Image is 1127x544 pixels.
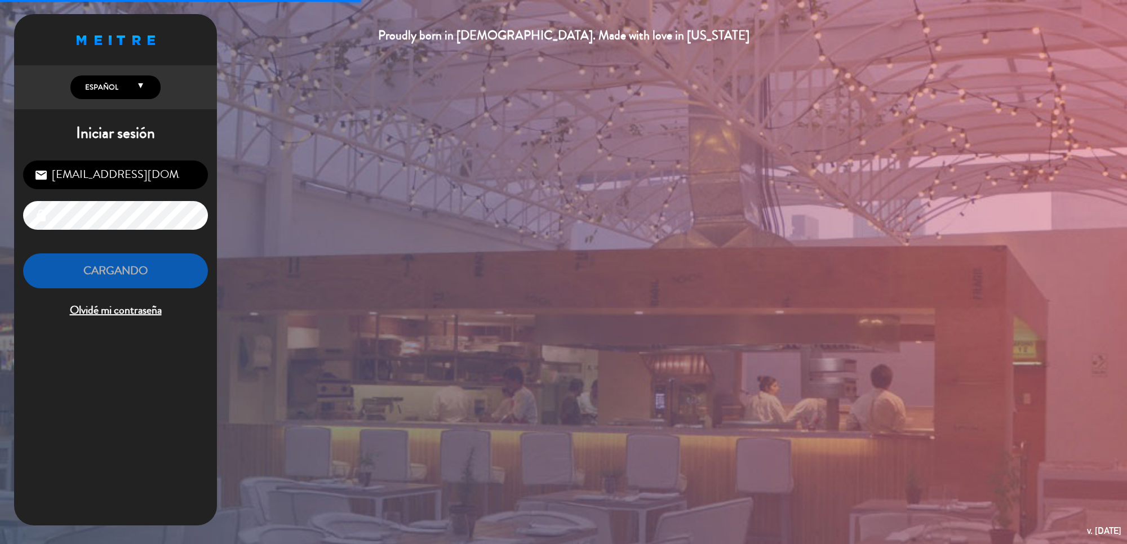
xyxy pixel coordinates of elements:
[23,160,208,189] input: Correo Electrónico
[14,124,217,143] h1: Iniciar sesión
[34,209,48,222] i: lock
[34,168,48,182] i: email
[82,82,118,93] span: Español
[1087,523,1121,538] div: v. [DATE]
[23,301,208,320] span: Olvidé mi contraseña
[23,253,208,289] button: Cargando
